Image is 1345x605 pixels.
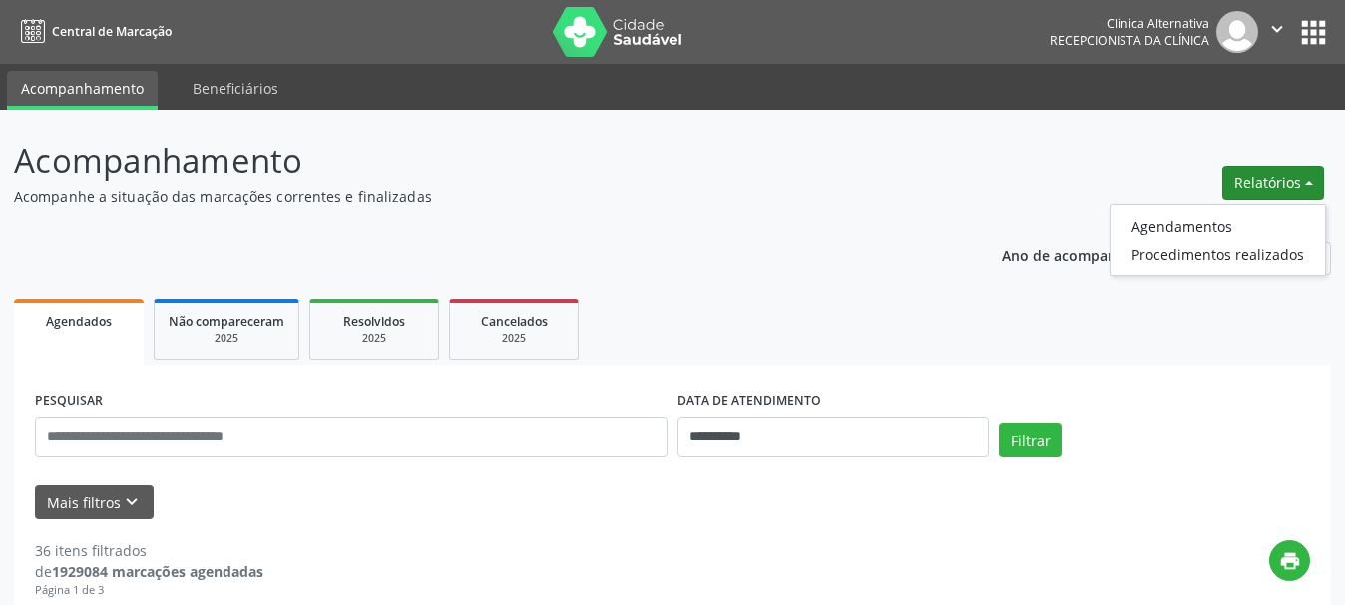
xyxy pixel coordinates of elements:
div: 36 itens filtrados [35,540,263,561]
div: Clinica Alternativa [1050,15,1209,32]
p: Acompanhamento [14,136,936,186]
div: de [35,561,263,582]
a: Acompanhamento [7,71,158,110]
img: img [1216,11,1258,53]
button: Relatórios [1222,166,1324,200]
button: Mais filtroskeyboard_arrow_down [35,485,154,520]
i: print [1279,550,1301,572]
button: print [1269,540,1310,581]
div: Página 1 de 3 [35,582,263,599]
p: Acompanhe a situação das marcações correntes e finalizadas [14,186,936,207]
p: Ano de acompanhamento [1002,242,1178,267]
a: Beneficiários [179,71,292,106]
span: Recepcionista da clínica [1050,32,1209,49]
label: PESQUISAR [35,386,103,417]
span: Agendados [46,313,112,330]
div: 2025 [464,331,564,346]
i:  [1266,18,1288,40]
i: keyboard_arrow_down [121,491,143,513]
a: Central de Marcação [14,15,172,48]
span: Resolvidos [343,313,405,330]
a: Procedimentos realizados [1111,240,1325,268]
div: 2025 [324,331,424,346]
div: 2025 [169,331,284,346]
ul: Relatórios [1110,204,1326,276]
a: Agendamentos [1111,212,1325,240]
button: apps [1296,15,1331,50]
span: Cancelados [481,313,548,330]
strong: 1929084 marcações agendadas [52,562,263,581]
span: Não compareceram [169,313,284,330]
label: DATA DE ATENDIMENTO [677,386,821,417]
button: Filtrar [999,423,1062,457]
span: Central de Marcação [52,23,172,40]
button:  [1258,11,1296,53]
